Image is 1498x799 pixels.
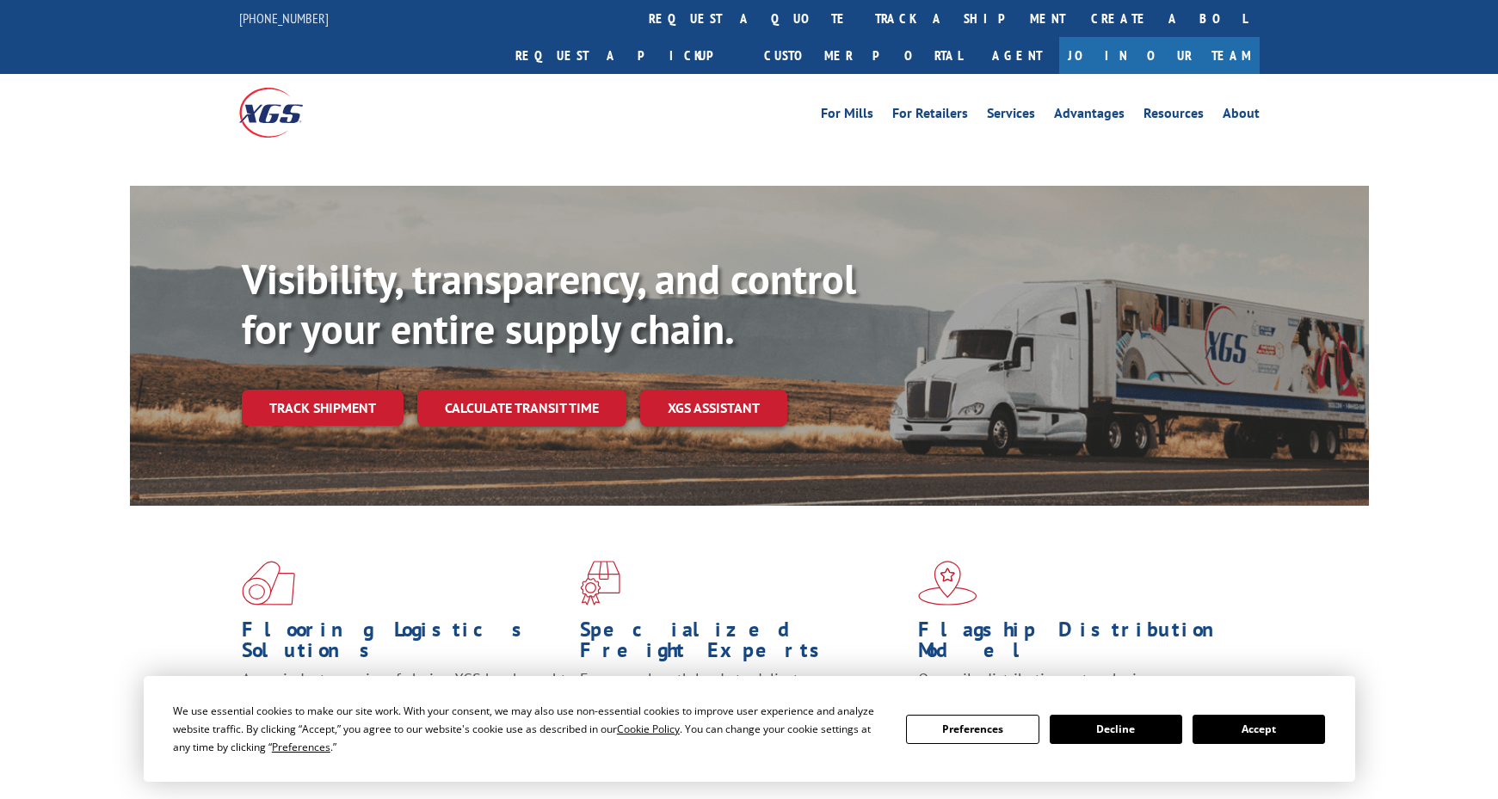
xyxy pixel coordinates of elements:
[242,669,566,730] span: As an industry carrier of choice, XGS has brought innovation and dedication to flooring logistics...
[987,107,1035,126] a: Services
[906,715,1039,744] button: Preferences
[242,619,567,669] h1: Flooring Logistics Solutions
[242,390,404,426] a: Track shipment
[918,669,1235,710] span: Our agile distribution network gives you nationwide inventory management on demand.
[272,740,330,754] span: Preferences
[617,722,680,736] span: Cookie Policy
[239,9,329,27] a: [PHONE_NUMBER]
[918,561,977,605] img: xgs-icon-flagship-distribution-model-red
[580,669,905,746] p: From overlength loads to delicate cargo, our experienced staff knows the best way to move your fr...
[751,37,975,74] a: Customer Portal
[918,619,1243,669] h1: Flagship Distribution Model
[580,619,905,669] h1: Specialized Freight Experts
[640,390,787,427] a: XGS ASSISTANT
[242,561,295,605] img: xgs-icon-total-supply-chain-intelligence-red
[173,702,885,756] div: We use essential cookies to make our site work. With your consent, we may also use non-essential ...
[1050,715,1182,744] button: Decline
[242,252,856,355] b: Visibility, transparency, and control for your entire supply chain.
[1223,107,1260,126] a: About
[1193,715,1325,744] button: Accept
[892,107,968,126] a: For Retailers
[1059,37,1260,74] a: Join Our Team
[144,676,1355,782] div: Cookie Consent Prompt
[580,561,620,605] img: xgs-icon-focused-on-flooring-red
[1144,107,1204,126] a: Resources
[821,107,873,126] a: For Mills
[975,37,1059,74] a: Agent
[417,390,626,427] a: Calculate transit time
[502,37,751,74] a: Request a pickup
[1054,107,1125,126] a: Advantages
